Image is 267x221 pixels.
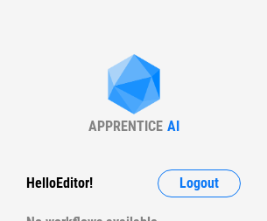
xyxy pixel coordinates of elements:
button: Logout [158,169,241,197]
div: APPRENTICE [88,118,163,135]
div: AI [167,118,179,135]
img: Apprentice AI [99,54,169,118]
div: Hello Editor ! [26,169,93,197]
span: Logout [179,176,219,190]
